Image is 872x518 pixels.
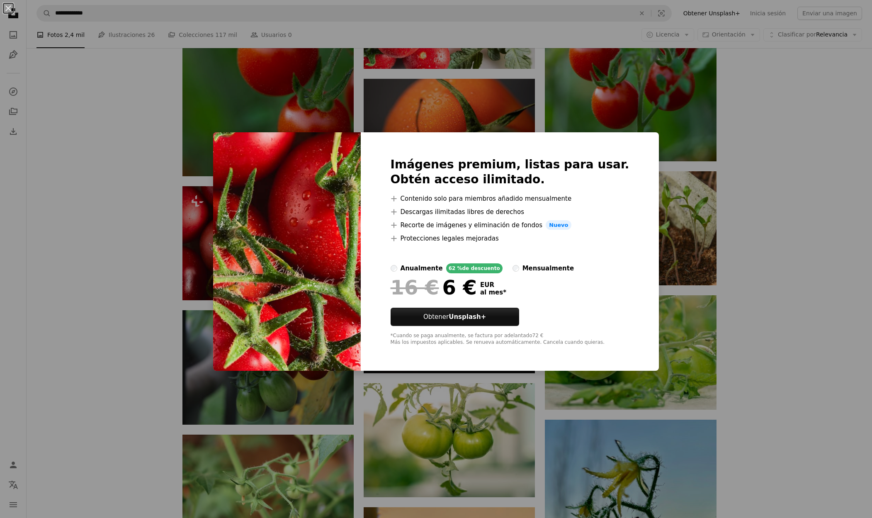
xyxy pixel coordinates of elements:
div: anualmente [401,263,443,273]
div: mensualmente [522,263,574,273]
li: Descargas ilimitadas libres de derechos [391,207,629,217]
li: Contenido solo para miembros añadido mensualmente [391,194,629,204]
div: *Cuando se paga anualmente, se factura por adelantado 72 € Más los impuestos aplicables. Se renue... [391,333,629,346]
li: Protecciones legales mejoradas [391,233,629,243]
li: Recorte de imágenes y eliminación de fondos [391,220,629,230]
span: Nuevo [546,220,571,230]
span: EUR [480,281,506,289]
button: ObtenerUnsplash+ [391,308,519,326]
strong: Unsplash+ [449,313,486,321]
div: 62 % de descuento [446,263,503,273]
span: 16 € [391,277,439,298]
input: mensualmente [513,265,519,272]
img: premium_photo-1726138651867-99117c07798c [213,132,361,371]
div: 6 € [391,277,477,298]
h2: Imágenes premium, listas para usar. Obtén acceso ilimitado. [391,157,629,187]
span: al mes * [480,289,506,296]
input: anualmente62 %de descuento [391,265,397,272]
